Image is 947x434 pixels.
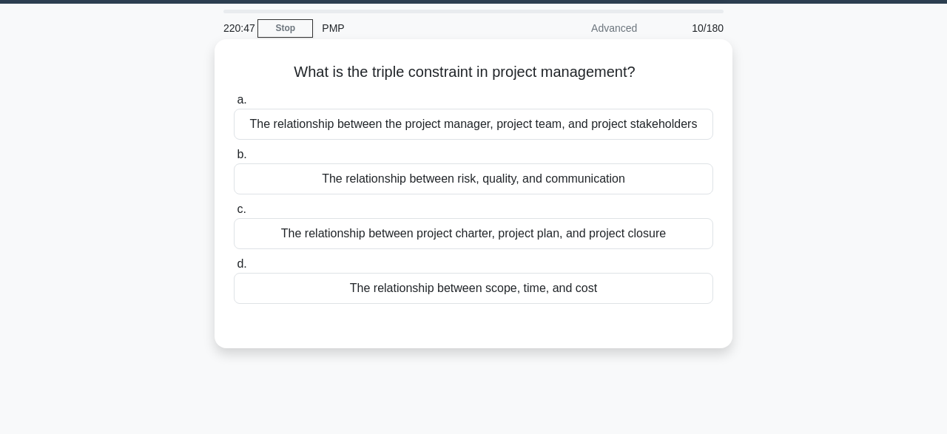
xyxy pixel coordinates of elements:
[234,218,713,249] div: The relationship between project charter, project plan, and project closure
[234,163,713,194] div: The relationship between risk, quality, and communication
[646,13,732,43] div: 10/180
[237,203,246,215] span: c.
[257,19,313,38] a: Stop
[516,13,646,43] div: Advanced
[313,13,516,43] div: PMP
[215,13,257,43] div: 220:47
[237,257,246,270] span: d.
[237,148,246,160] span: b.
[234,109,713,140] div: The relationship between the project manager, project team, and project stakeholders
[232,63,715,82] h5: What is the triple constraint in project management?
[234,273,713,304] div: The relationship between scope, time, and cost
[237,93,246,106] span: a.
